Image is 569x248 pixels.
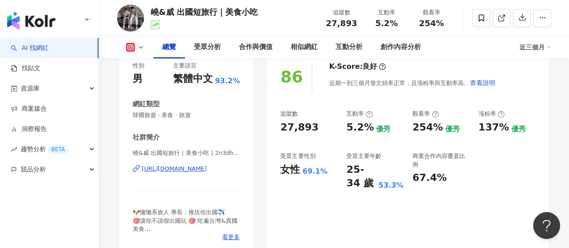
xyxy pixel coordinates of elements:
div: 追蹤數 [280,110,298,118]
div: 相似網紅 [291,42,318,53]
img: logo [7,12,55,30]
span: 趨勢分析 [21,139,68,159]
span: 27,893 [326,18,357,28]
a: [URL][DOMAIN_NAME] [133,165,240,173]
div: 商業合作內容覆蓋比例 [412,152,470,168]
div: 53.3% [378,180,403,190]
a: 商案媒合 [11,104,47,113]
div: 追蹤數 [324,8,358,17]
div: 67.4% [412,171,447,185]
button: 查看說明 [469,74,495,92]
span: 93.2% [215,76,240,86]
span: 資源庫 [21,78,40,99]
div: 69.1% [302,167,327,176]
div: 受眾主要性別 [280,152,315,160]
div: 創作內容分析 [381,42,421,53]
div: 受眾分析 [194,42,221,53]
div: 受眾主要年齡 [346,152,381,160]
div: 優秀 [445,124,460,134]
div: 5.2% [346,121,374,135]
span: 韓國旅遊 · 美食 · 旅遊 [133,111,240,119]
div: 優秀 [376,124,390,134]
div: 近三個月 [520,40,551,54]
div: [URL][DOMAIN_NAME] [142,165,207,173]
div: 137% [478,121,509,135]
div: 性別 [133,62,144,70]
iframe: Help Scout Beacon - Open [533,212,560,239]
div: 女性 [280,163,300,177]
div: 漲粉率 [478,110,505,118]
div: K-Score : [329,62,386,72]
div: 主要語言 [173,62,197,70]
span: 競品分析 [21,159,46,180]
div: 總覽 [162,42,176,53]
div: 網紅類型 [133,99,160,109]
span: 嶢&威 出國短旅行｜美食小吃 | 2n3dholiday [133,149,240,157]
div: 互動率 [369,8,403,17]
div: 男 [133,72,143,86]
a: 找貼文 [11,64,40,73]
div: 互動分析 [336,42,363,53]
div: 254% [412,121,443,135]
div: 合作與價值 [239,42,273,53]
div: 86 [280,68,303,86]
div: 觀看率 [414,8,448,17]
a: searchAI 找網紅 [11,44,49,53]
div: 觀看率 [412,110,439,118]
span: 5.2% [375,19,398,28]
div: 優秀 [511,124,525,134]
div: 27,893 [280,121,318,135]
div: 繁體中文 [173,72,213,86]
div: 嶢&威 出國短旅行｜美食小吃 [151,6,258,18]
span: 看更多 [222,233,240,241]
div: 互動率 [346,110,373,118]
span: 254% [419,19,444,28]
div: 社群簡介 [133,133,160,142]
img: KOL Avatar [117,5,144,32]
div: BETA [48,145,68,154]
span: rise [11,146,17,153]
div: 25-34 歲 [346,163,376,191]
div: 良好 [363,62,377,72]
div: 近期一到三個月發文頻率正常，且漲粉率與互動率高。 [329,74,495,92]
a: 洞察報告 [11,125,47,134]
span: 查看說明 [470,79,495,86]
